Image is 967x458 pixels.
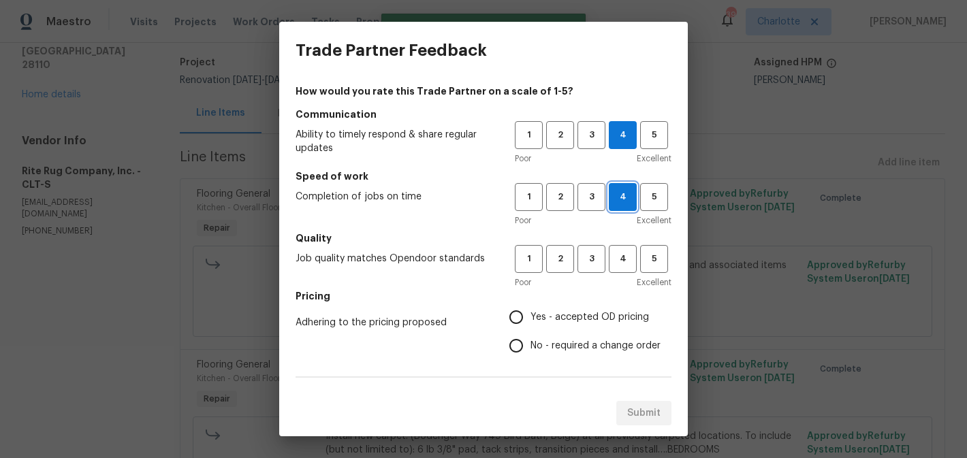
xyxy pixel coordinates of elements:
button: 4 [609,183,637,211]
span: 1 [516,251,541,267]
span: 4 [609,127,636,143]
h4: How would you rate this Trade Partner on a scale of 1-5? [296,84,671,98]
span: Yes - accepted OD pricing [530,310,649,325]
button: 3 [577,245,605,273]
span: 5 [641,189,667,205]
button: 3 [577,121,605,149]
button: 2 [546,183,574,211]
span: No - required a change order [530,339,661,353]
span: 1 [516,189,541,205]
button: 2 [546,245,574,273]
button: 1 [515,183,543,211]
button: 1 [515,245,543,273]
span: Excellent [637,276,671,289]
span: Poor [515,214,531,227]
span: Excellent [637,152,671,165]
span: 5 [641,127,667,143]
button: 2 [546,121,574,149]
span: Ability to timely respond & share regular updates [296,128,493,155]
h3: Trade Partner Feedback [296,41,487,60]
span: Adhering to the pricing proposed [296,316,488,329]
span: 4 [609,189,636,205]
button: 1 [515,121,543,149]
span: Job quality matches Opendoor standards [296,252,493,265]
h5: Communication [296,108,671,121]
span: 3 [579,189,604,205]
span: 5 [641,251,667,267]
span: 2 [548,127,573,143]
span: 2 [548,189,573,205]
span: 2 [548,251,573,267]
h5: Pricing [296,289,671,303]
button: 5 [640,183,668,211]
span: 1 [516,127,541,143]
span: Poor [515,276,531,289]
span: Excellent [637,214,671,227]
span: 3 [579,251,604,267]
div: Pricing [509,303,671,360]
span: 3 [579,127,604,143]
button: 5 [640,245,668,273]
span: 4 [610,251,635,267]
span: Poor [515,152,531,165]
h5: Speed of work [296,169,671,183]
button: 4 [609,245,637,273]
button: 5 [640,121,668,149]
span: Completion of jobs on time [296,190,493,203]
button: 3 [577,183,605,211]
button: 4 [609,121,637,149]
h5: Quality [296,231,671,245]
